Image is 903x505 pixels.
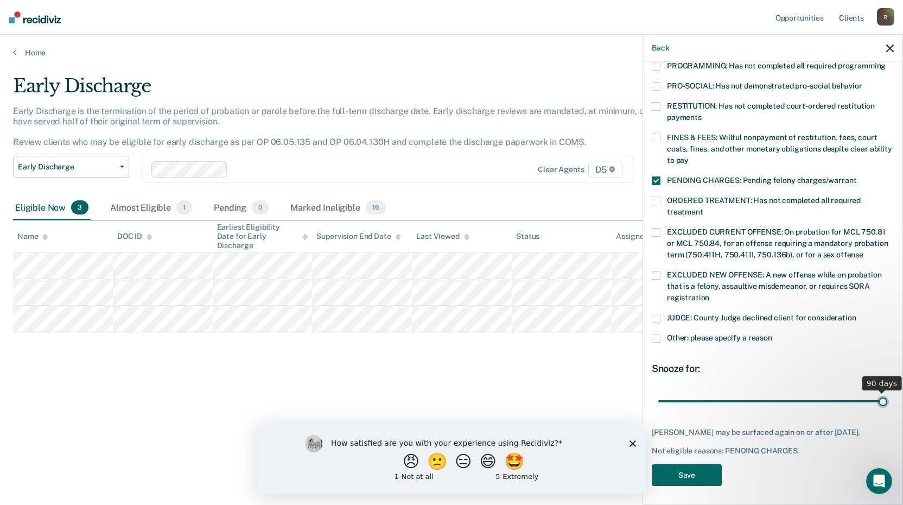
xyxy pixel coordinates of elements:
div: Early Discharge [13,75,690,106]
span: Early Discharge [18,162,116,172]
span: Other: please specify a reason [667,333,772,342]
span: 3 [71,200,88,214]
span: FINES & FEES: Willful nonpayment of restitution, fees, court costs, fines, and other monetary obl... [667,133,892,165]
div: Name [17,232,48,241]
span: PRO-SOCIAL: Has not demonstrated pro-social behavior [667,81,862,90]
div: Status [516,232,539,241]
span: EXCLUDED CURRENT OFFENSE: On probation for MCL 750.81 or MCL 750.84, for an offense requiring a m... [667,228,888,259]
a: Home [13,48,890,58]
img: Recidiviz [9,11,61,23]
span: PENDING CHARGES: Pending felony charges/warrant [667,176,856,185]
span: D5 [588,161,622,178]
span: 16 [366,200,386,214]
span: JUDGE: County Judge declined client for consideration [667,313,856,322]
div: Assigned to [616,232,667,241]
span: RESTITUTION: Has not completed court-ordered restitution payments [667,102,875,122]
div: [PERSON_NAME] may be surfaced again on or after [DATE]. [652,428,894,437]
div: Pending [212,196,271,220]
iframe: Survey by Kim from Recidiviz [257,424,646,494]
iframe: Intercom live chat [866,468,892,494]
button: Save [652,464,722,487]
div: Snooze for: [652,363,894,375]
div: R [877,8,894,26]
div: Supervision End Date [316,232,400,241]
div: Not eligible reasons: PENDING CHARGES [652,446,894,456]
span: EXCLUDED NEW OFFENSE: A new offense while on probation that is a felony, assaultive misdemeanor, ... [667,270,881,302]
span: ORDERED TREATMENT: Has not completed all required treatment [667,196,861,216]
span: PROGRAMMING: Has not completed all required programming [667,61,886,70]
button: Back [652,43,669,53]
div: Earliest Eligibility Date for Early Discharge [217,223,308,250]
div: Marked Ineligible [288,196,387,220]
p: Early Discharge is the termination of the period of probation or parole before the full-term disc... [13,106,687,148]
div: Last Viewed [416,232,469,241]
span: 1 [176,200,192,214]
div: DOC ID [117,232,152,241]
span: 0 [252,200,269,214]
div: 90 days [862,376,902,390]
div: Eligible Now [13,196,91,220]
div: Clear agents [538,165,584,174]
div: Almost Eligible [108,196,194,220]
